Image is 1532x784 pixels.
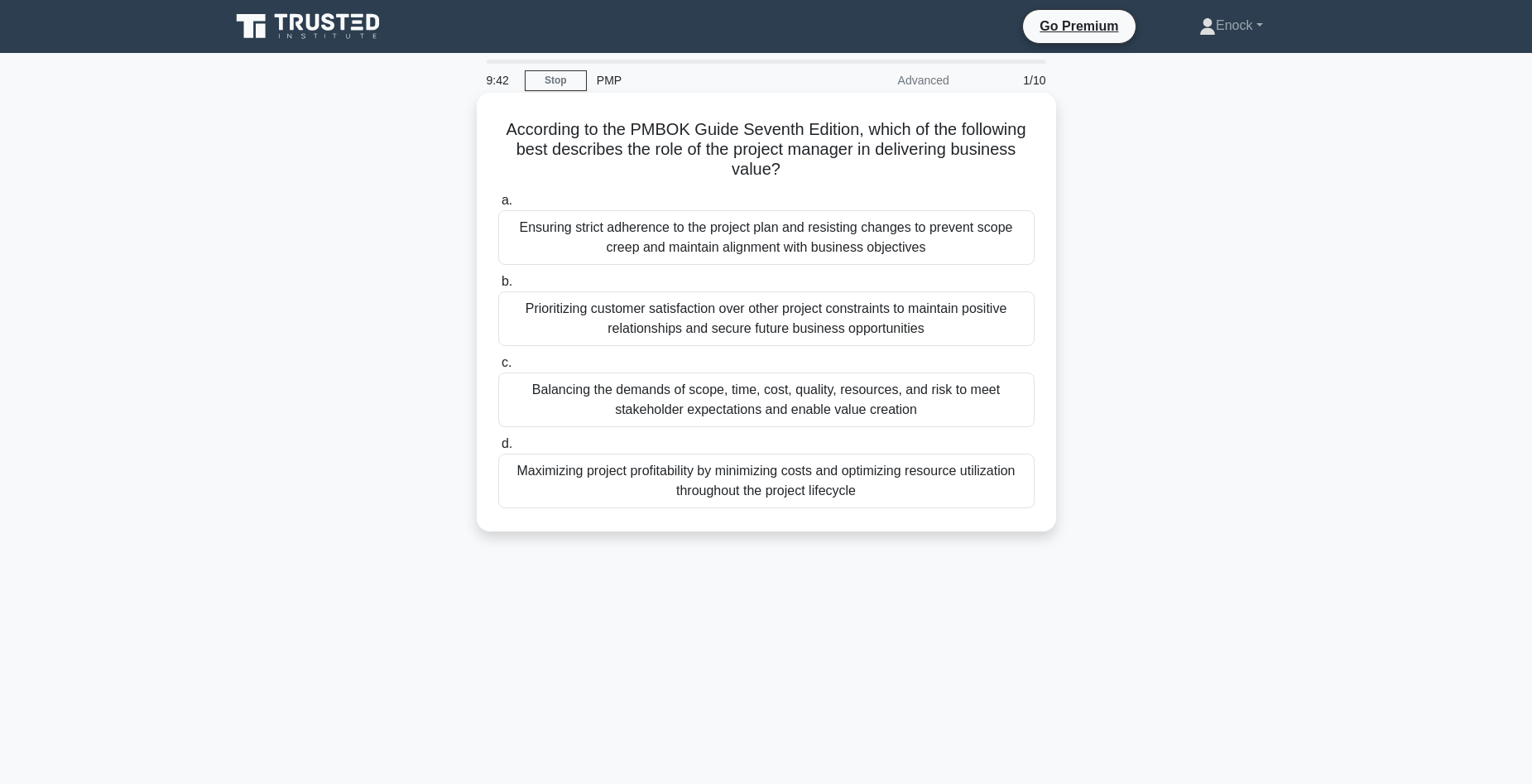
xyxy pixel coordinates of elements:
a: Go Premium [1030,16,1128,36]
a: Enock [1160,9,1303,42]
a: Stop [525,70,587,91]
div: Prioritizing customer satisfaction over other project constraints to maintain positive relationsh... [498,291,1035,346]
div: Advanced [814,64,959,97]
span: d. [502,436,512,450]
div: Ensuring strict adherence to the project plan and resisting changes to prevent scope creep and ma... [498,210,1035,265]
div: Balancing the demands of scope, time, cost, quality, resources, and risk to meet stakeholder expe... [498,373,1035,427]
div: 1/10 [959,64,1056,97]
span: c. [502,355,511,369]
div: PMP [587,64,814,97]
div: 9:42 [477,64,525,97]
div: Maximizing project profitability by minimizing costs and optimizing resource utilization througho... [498,454,1035,508]
span: b. [502,274,512,288]
h5: According to the PMBOK Guide Seventh Edition, which of the following best describes the role of t... [497,119,1036,180]
span: a. [502,193,512,207]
